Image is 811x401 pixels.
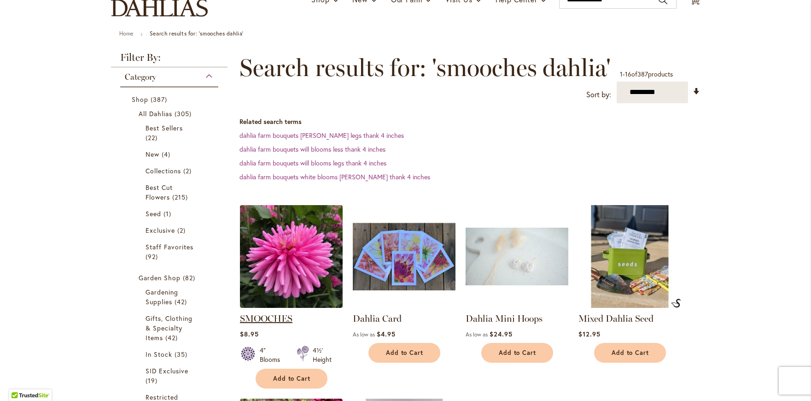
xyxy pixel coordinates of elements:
span: 2 [177,225,188,235]
div: 4" Blooms [260,346,286,364]
div: 4½' Height [313,346,332,364]
a: Exclusive [146,225,196,235]
span: 42 [165,333,180,342]
a: SMOOCHES [240,313,292,324]
span: 215 [172,192,190,202]
span: 305 [175,109,194,118]
span: Collections [146,166,181,175]
a: Staff Favorites [146,242,196,261]
span: Add to Cart [273,375,311,383]
img: SMOOCHES [240,205,343,308]
button: Add to Cart [594,343,666,363]
label: Sort by: [586,86,611,103]
p: - of products [620,67,673,82]
span: As low as [466,331,488,338]
span: All Dahlias [139,109,173,118]
a: SMOOCHES [240,301,343,310]
span: $24.95 [490,330,513,338]
span: Category [125,72,156,82]
a: dahlia farm bouquets [PERSON_NAME] legs thank 4 inches [239,131,404,140]
span: Seed [146,209,161,218]
a: In Stock [146,349,196,359]
img: Dahlia Mini Hoops [466,205,568,308]
img: Group shot of Dahlia Cards [353,205,455,308]
strong: Search results for: 'smooches dahlia' [150,30,244,37]
a: Gardening Supplies [146,287,196,307]
span: In Stock [146,350,172,359]
span: $8.95 [240,330,259,338]
a: Best Cut Flowers [146,183,196,202]
a: Mixed Dahlia Seed Mixed Dahlia Seed [578,301,681,310]
span: $12.95 [578,330,601,338]
span: Exclusive [146,226,175,235]
span: $4.95 [377,330,396,338]
span: Add to Cart [386,349,424,357]
span: 4 [162,149,173,159]
span: Best Cut Flowers [146,183,173,201]
span: 2 [183,166,194,176]
span: Staff Favorites [146,242,194,251]
a: New [146,149,196,159]
a: Dahlia Card [353,313,402,324]
span: Add to Cart [499,349,537,357]
span: Shop [132,95,148,104]
button: Add to Cart [256,369,327,389]
span: 16 [625,70,631,78]
a: Group shot of Dahlia Cards [353,301,455,310]
a: Garden Shop [139,273,203,283]
a: All Dahlias [139,109,203,118]
iframe: Launch Accessibility Center [7,368,33,394]
span: 1 [620,70,623,78]
a: Home [119,30,134,37]
a: dahlia farm bouquets will blooms less thank 4 inches [239,145,385,153]
span: 1 [163,209,174,218]
span: SID Exclusive [146,366,189,375]
a: Dahlia Mini Hoops [466,301,568,310]
span: Gardening Supplies [146,288,178,306]
img: Mixed Dahlia Seed [578,205,681,308]
span: 22 [146,133,160,142]
span: 387 [151,94,169,104]
span: 82 [183,273,198,283]
a: Gifts, Clothing &amp; Specialty Items [146,313,196,342]
a: dahlia farm bouquets will blooms legs thank 4 inches [239,159,386,167]
span: Best Sellers [146,124,183,132]
button: Add to Cart [481,343,553,363]
a: Mixed Dahlia Seed [578,313,653,324]
span: 35 [175,349,190,359]
span: Search results for: 'smooches dahlia' [239,54,611,82]
span: As low as [353,331,375,338]
a: Seed [146,209,196,218]
span: Garden Shop [139,273,181,282]
a: SID Exclusive [146,366,196,385]
a: Best Sellers [146,123,196,142]
a: Shop [132,94,210,104]
span: 92 [146,252,160,261]
span: New [146,150,159,159]
span: 42 [175,297,189,307]
a: Collections [146,166,196,176]
dt: Related search terms [239,117,700,126]
span: Gifts, Clothing & Specialty Items [146,314,193,342]
button: Add to Cart [368,343,440,363]
span: Add to Cart [612,349,649,357]
span: 387 [637,70,648,78]
strong: Filter By: [111,53,228,67]
img: Mixed Dahlia Seed [671,299,681,308]
span: 19 [146,376,160,385]
a: Dahlia Mini Hoops [466,313,543,324]
a: dahlia farm bouquets white blooms [PERSON_NAME] thank 4 inches [239,172,430,181]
